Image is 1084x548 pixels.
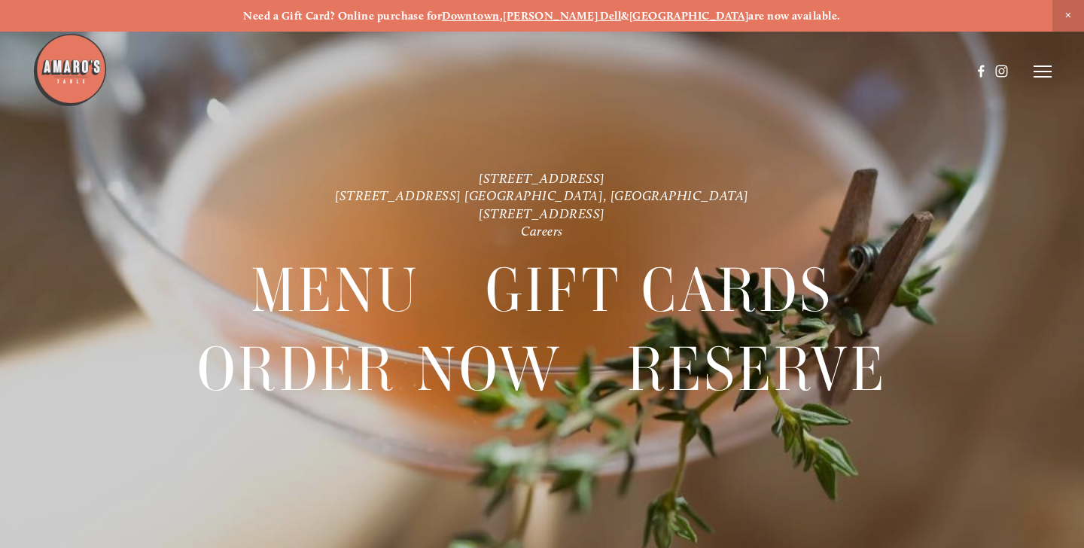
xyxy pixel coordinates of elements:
strong: Need a Gift Card? Online purchase for [243,9,442,23]
span: Menu [251,251,420,330]
a: Downtown [442,9,500,23]
a: [PERSON_NAME] Dell [503,9,621,23]
strong: , [500,9,503,23]
strong: & [621,9,629,23]
a: Gift Cards [486,251,834,329]
strong: are now available. [748,9,840,23]
a: Careers [521,223,563,239]
img: Amaro's Table [32,32,108,108]
a: [STREET_ADDRESS] [479,205,605,221]
span: Reserve [627,330,886,409]
a: [GEOGRAPHIC_DATA] [629,9,749,23]
span: Gift Cards [486,251,834,330]
span: Order Now [197,330,562,409]
a: Menu [251,251,420,329]
a: Reserve [627,330,886,408]
a: Order Now [197,330,562,408]
a: [STREET_ADDRESS] [479,170,605,186]
a: [STREET_ADDRESS] [GEOGRAPHIC_DATA], [GEOGRAPHIC_DATA] [335,188,749,204]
